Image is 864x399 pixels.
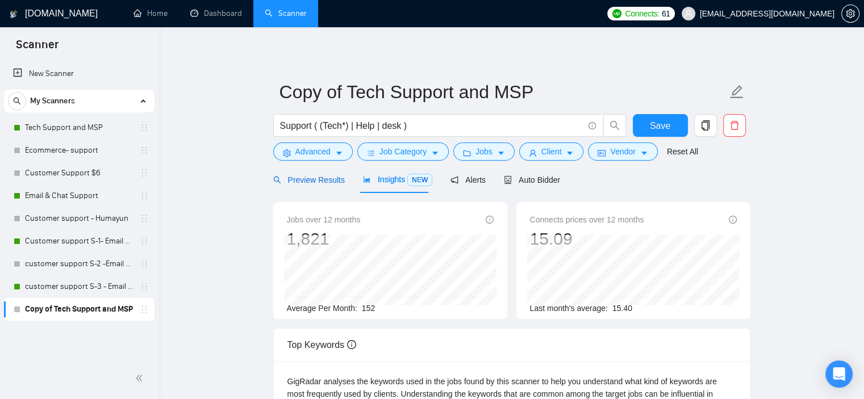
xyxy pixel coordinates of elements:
[287,228,361,250] div: 1,821
[295,145,331,158] span: Advanced
[9,97,26,105] span: search
[273,142,353,161] button: settingAdvancedcaret-down
[588,122,596,129] span: info-circle
[625,7,659,20] span: Connects:
[841,5,859,23] button: setting
[530,304,608,313] span: Last month's average:
[30,90,75,112] span: My Scanners
[140,259,149,268] span: holder
[450,175,486,184] span: Alerts
[10,5,18,23] img: logo
[357,142,449,161] button: barsJob Categorycaret-down
[463,149,471,157] span: folder
[280,119,583,133] input: Search Freelance Jobs...
[667,145,698,158] a: Reset All
[273,175,345,184] span: Preview Results
[140,305,149,314] span: holder
[25,207,133,230] a: Customer support - Humayun
[407,174,432,186] span: NEW
[497,149,505,157] span: caret-down
[140,237,149,246] span: holder
[612,9,621,18] img: upwork-logo.png
[287,329,736,361] div: Top Keywords
[363,175,371,183] span: area-chart
[541,145,562,158] span: Client
[662,7,670,20] span: 61
[25,298,133,321] a: Copy of Tech Support and MSP
[4,62,155,85] li: New Scanner
[723,114,746,137] button: delete
[825,360,853,388] div: Open Intercom Messenger
[273,176,281,184] span: search
[640,149,648,157] span: caret-down
[25,275,133,298] a: customer support S-3 - Email & Chat Support(Umair)
[335,149,343,157] span: caret-down
[135,372,147,384] span: double-left
[265,9,307,18] a: searchScanner
[530,213,644,226] span: Connects prices over 12 months
[529,149,537,157] span: user
[25,139,133,162] a: Ecommerce- support
[431,149,439,157] span: caret-down
[695,120,716,131] span: copy
[13,62,145,85] a: New Scanner
[729,216,737,224] span: info-circle
[650,119,670,133] span: Save
[588,142,657,161] button: idcardVendorcaret-down
[841,9,859,18] a: setting
[190,9,242,18] a: dashboardDashboard
[140,282,149,291] span: holder
[367,149,375,157] span: bars
[25,253,133,275] a: customer support S-2 -Email & Chat Support (Bulla)
[347,340,356,349] span: info-circle
[519,142,584,161] button: userClientcaret-down
[504,175,560,184] span: Auto Bidder
[283,149,291,157] span: setting
[287,304,357,313] span: Average Per Month:
[25,162,133,184] a: Customer Support $6
[8,92,26,110] button: search
[842,9,859,18] span: setting
[279,78,727,106] input: Scanner name...
[450,176,458,184] span: notification
[566,149,574,157] span: caret-down
[140,169,149,178] span: holder
[140,191,149,200] span: holder
[140,123,149,132] span: holder
[362,304,375,313] span: 152
[287,213,361,226] span: Jobs over 12 months
[140,146,149,155] span: holder
[25,184,133,207] a: Email & Chat Support
[724,120,745,131] span: delete
[530,228,644,250] div: 15.09
[603,114,626,137] button: search
[363,175,432,184] span: Insights
[486,216,494,224] span: info-circle
[694,114,717,137] button: copy
[598,149,606,157] span: idcard
[25,116,133,139] a: Tech Support and MSP
[684,10,692,18] span: user
[612,304,632,313] span: 15.40
[633,114,688,137] button: Save
[4,90,155,321] li: My Scanners
[475,145,492,158] span: Jobs
[379,145,427,158] span: Job Category
[604,120,625,131] span: search
[729,85,744,99] span: edit
[610,145,635,158] span: Vendor
[504,176,512,184] span: robot
[7,36,68,60] span: Scanner
[140,214,149,223] span: holder
[25,230,133,253] a: Customer support S-1- Email & Chat Support
[453,142,515,161] button: folderJobscaret-down
[133,9,168,18] a: homeHome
